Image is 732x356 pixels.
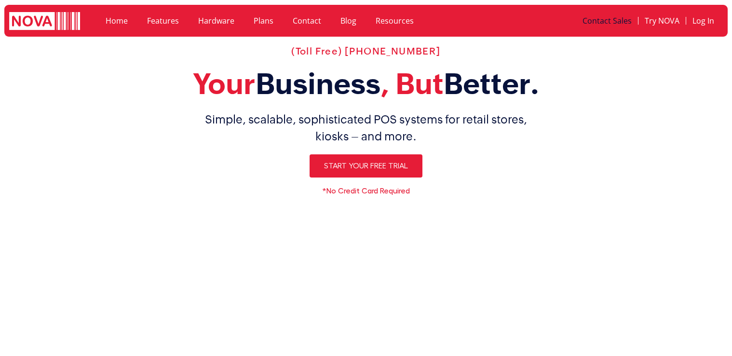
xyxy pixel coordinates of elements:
[67,187,665,195] h6: *No Credit Card Required
[137,10,189,32] a: Features
[331,10,366,32] a: Blog
[67,111,665,145] h1: Simple, scalable, sophisticated POS systems for retail stores, kiosks – and more.
[513,10,720,32] nav: Menu
[324,162,408,170] span: Start Your Free Trial
[189,10,244,32] a: Hardware
[638,10,686,32] a: Try NOVA
[686,10,720,32] a: Log In
[67,45,665,57] h2: (Toll Free) [PHONE_NUMBER]
[67,67,665,101] h2: Your , But
[244,10,283,32] a: Plans
[283,10,331,32] a: Contact
[576,10,638,32] a: Contact Sales
[366,10,423,32] a: Resources
[96,10,503,32] nav: Menu
[256,67,380,100] span: Business
[9,12,80,32] img: logo white
[96,10,137,32] a: Home
[444,67,540,100] span: Better.
[310,154,422,178] a: Start Your Free Trial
